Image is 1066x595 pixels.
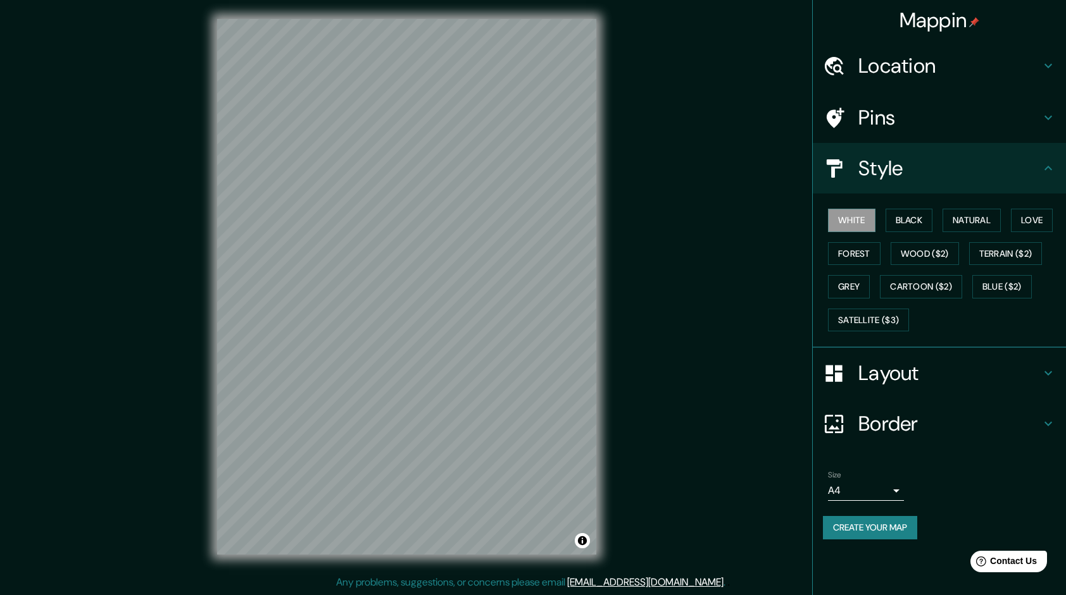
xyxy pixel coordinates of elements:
[813,143,1066,193] div: Style
[567,575,724,589] a: [EMAIL_ADDRESS][DOMAIN_NAME]
[828,242,881,266] button: Forest
[828,470,841,481] label: Size
[813,348,1066,398] div: Layout
[969,242,1043,266] button: Terrain ($2)
[828,275,870,298] button: Grey
[813,92,1066,143] div: Pins
[575,533,590,548] button: Toggle attribution
[953,546,1052,581] iframe: Help widget launcher
[972,275,1032,298] button: Blue ($2)
[823,516,917,539] button: Create your map
[943,209,1001,232] button: Natural
[858,156,1041,181] h4: Style
[725,575,727,590] div: .
[858,411,1041,436] h4: Border
[858,105,1041,130] h4: Pins
[828,481,904,501] div: A4
[217,19,596,555] canvas: Map
[813,40,1066,91] div: Location
[891,242,959,266] button: Wood ($2)
[886,209,933,232] button: Black
[1011,209,1053,232] button: Love
[336,575,725,590] p: Any problems, suggestions, or concerns please email .
[858,360,1041,386] h4: Layout
[727,575,730,590] div: .
[969,17,979,27] img: pin-icon.png
[900,8,980,33] h4: Mappin
[828,309,909,332] button: Satellite ($3)
[858,53,1041,78] h4: Location
[828,209,875,232] button: White
[880,275,962,298] button: Cartoon ($2)
[813,398,1066,449] div: Border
